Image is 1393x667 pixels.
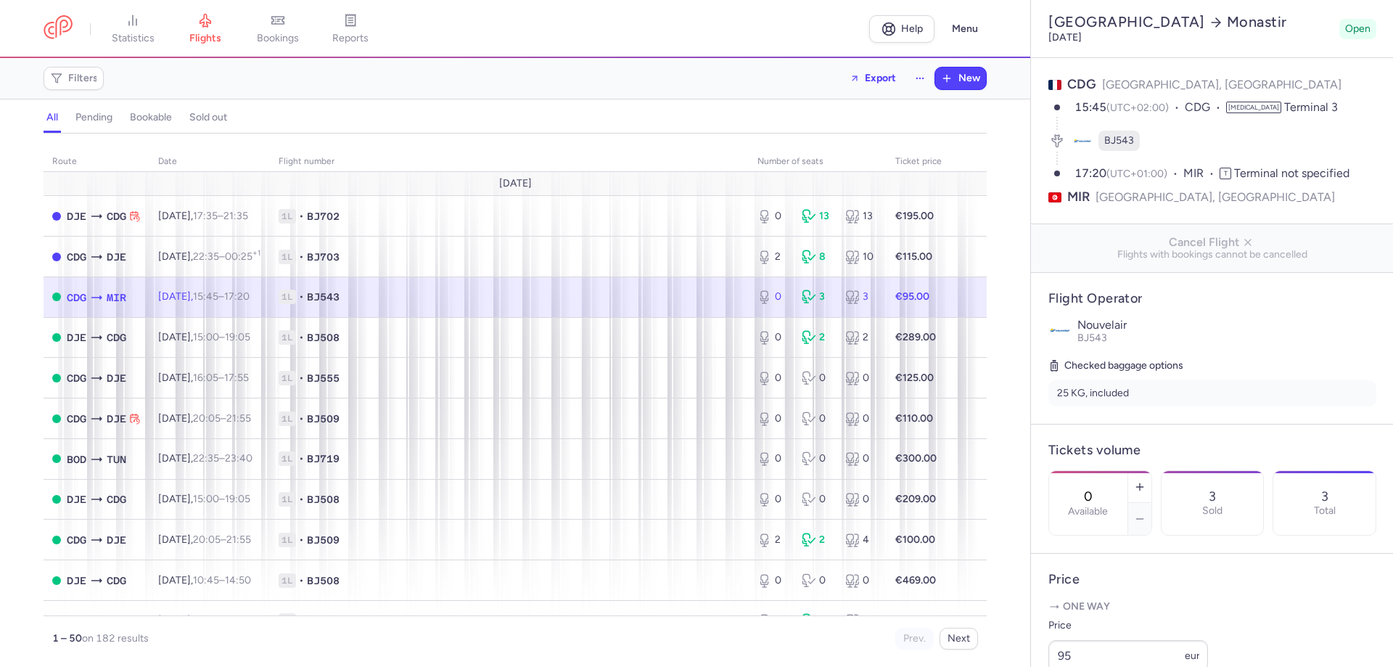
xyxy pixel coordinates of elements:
span: flights [189,32,221,45]
span: BJ543 [1077,332,1107,344]
span: reports [332,32,369,45]
div: 0 [802,492,834,507]
a: Help [869,15,934,43]
span: DJE [107,370,126,386]
span: Terminal not specified [1234,166,1349,180]
button: Filters [44,67,103,89]
time: 00:25 [225,250,260,263]
span: BJ509 [307,412,340,426]
time: 10:45 [193,574,219,586]
span: – [193,372,249,384]
span: CDG [67,370,86,386]
div: 0 [845,492,878,507]
span: CLOSED [52,253,61,261]
strong: €110.00 [895,412,933,425]
time: 21:55 [226,412,251,425]
div: 3 [802,290,834,304]
time: [DATE] [1048,31,1082,44]
span: – [193,533,251,546]
div: 0 [757,492,790,507]
div: 13 [802,209,834,224]
span: MIR [107,290,126,306]
span: New [958,73,980,84]
time: 19:05 [225,331,250,343]
th: route [44,151,149,173]
span: CDG [107,330,126,345]
th: Ticket price [887,151,950,173]
time: 15:45 [193,290,218,303]
time: 21:35 [223,210,248,222]
span: BOD [67,451,86,467]
sup: +1 [252,248,260,258]
div: 0 [802,371,834,385]
strong: €95.00 [895,290,929,303]
p: One way [1048,600,1376,614]
span: • [299,250,304,264]
span: • [299,573,304,588]
figure: BJ airline logo [1072,131,1093,151]
span: 1L [279,573,296,588]
span: CDG [107,208,126,224]
a: reports [314,13,387,45]
span: Cancel Flight [1043,236,1382,249]
time: 15:00 [193,331,219,343]
div: 0 [757,573,790,588]
strong: €329.00 [895,614,935,626]
div: 3 [845,290,878,304]
span: CDG [107,573,126,589]
span: [GEOGRAPHIC_DATA], [GEOGRAPHIC_DATA] [1096,188,1335,206]
div: 0 [757,451,790,466]
span: [GEOGRAPHIC_DATA], [GEOGRAPHIC_DATA] [1102,78,1341,91]
span: 1L [279,412,296,426]
h4: bookable [130,111,172,124]
strong: €125.00 [895,372,934,384]
span: Flights with bookings cannot be cancelled [1043,249,1382,261]
time: 15:45 [1074,100,1106,114]
span: DJE [107,532,126,548]
p: Total [1314,505,1336,517]
h5: Checked baggage options [1048,357,1376,375]
span: BJ543 [1104,134,1134,148]
button: New [935,67,986,89]
span: [DATE], [158,533,251,546]
h2: [GEOGRAPHIC_DATA] Monastir [1048,13,1334,31]
span: DJE [107,249,126,265]
span: Terminal 3 [1284,100,1338,114]
strong: €209.00 [895,493,936,505]
span: 1L [279,250,296,264]
li: 25 KG, included [1048,380,1376,406]
span: • [299,290,304,304]
img: Nouvelair logo [1048,319,1072,342]
span: – [193,210,248,222]
span: [DATE], [158,574,251,586]
div: 2 [757,533,790,547]
div: 0 [757,209,790,224]
div: 2 [802,533,834,547]
th: Flight number [270,151,749,173]
span: • [299,371,304,385]
span: [DATE], [158,372,249,384]
time: 17:20 [1074,166,1106,180]
h4: Flight Operator [1048,290,1376,307]
span: CDG [107,491,126,507]
span: BJ555 [307,371,340,385]
strong: €300.00 [895,452,937,465]
span: BJ719 [307,451,340,466]
div: 10 [845,250,878,264]
span: MIR [1183,165,1220,182]
span: (UTC+01:00) [1106,168,1167,180]
span: – [193,614,251,626]
div: 0 [845,573,878,588]
span: 1L [279,330,296,345]
span: BJ702 [307,209,340,224]
div: 0 [802,412,834,426]
span: 1L [279,451,296,466]
span: Filters [68,73,98,84]
div: 0 [845,412,878,426]
button: Next [940,628,978,650]
div: 4 [845,533,878,547]
time: 16:05 [193,372,218,384]
div: 4 [845,613,878,628]
a: CitizenPlane red outlined logo [44,15,73,42]
span: – [193,290,250,303]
